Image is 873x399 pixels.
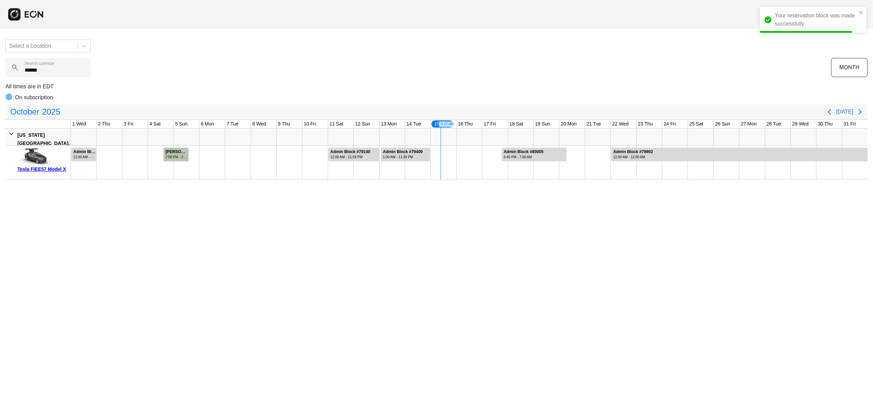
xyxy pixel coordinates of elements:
button: Next page [853,105,867,119]
div: 26 Sun [714,120,731,128]
div: 15 Wed [431,120,454,128]
span: 2025 [41,105,61,119]
div: 6 Mon [199,120,216,128]
div: 22 Wed [611,120,630,128]
div: 21 Tue [585,120,603,128]
p: On subscription [15,93,53,102]
div: [PERSON_NAME] #76372 [165,149,188,154]
div: 13 Mon [380,120,398,128]
div: Admin Block #79409 [383,149,423,154]
div: 30 Thu [816,120,834,128]
div: Admin Block #76184 [73,149,95,154]
button: MONTH [831,58,868,77]
div: 19 Sun [534,120,551,128]
div: 2:00 PM - 2:00 PM [165,154,188,160]
img: car [17,148,51,165]
div: 5 Sun [174,120,189,128]
div: 11 Sat [328,120,344,128]
div: 14 Tue [405,120,423,128]
div: 4 Sat [148,120,162,128]
div: 1:00 AM - 11:30 PM [383,154,423,160]
div: 18 Sat [508,120,524,128]
div: 2 Thu [97,120,112,128]
div: Tesla FIEE57 Model X [17,165,68,173]
button: October2025 [6,105,64,119]
div: 12 Sun [354,120,371,128]
div: Admin Block #79140 [330,149,370,154]
button: Previous page [823,105,836,119]
div: Admin Block #79902 [613,149,653,154]
div: 25 Sat [688,120,704,128]
div: Rented for 3 days by Admin Block Current status is rental [501,146,567,161]
div: 29 Wed [791,120,810,128]
p: All times are in EDT [5,83,868,91]
div: [US_STATE][GEOGRAPHIC_DATA], [GEOGRAPHIC_DATA] [17,131,70,156]
div: 31 Fri [842,120,857,128]
button: close [859,10,863,15]
div: Rented for 2 days by Admin Block Current status is rental [381,146,430,161]
div: Rented for 4 days by Admin Block Current status is rental [71,146,97,161]
div: 7 Tue [225,120,240,128]
div: 10 Fri [302,120,317,128]
div: Rented for 32 days by Admin Block Current status is rental [611,146,868,161]
div: Admin Block #80005 [504,149,544,154]
div: 9 Thu [277,120,292,128]
div: 16 Thu [457,120,474,128]
div: 5:45 PM - 7:00 AM [504,154,544,160]
div: 12:00 AM - 11:59 PM [330,154,370,160]
div: 8 Wed [251,120,267,128]
div: 24 Fri [662,120,677,128]
div: 12:00 AM - 12:00 AM [73,154,95,160]
div: Your reservation block was made successfully [775,12,857,28]
label: Search calendar [25,61,54,66]
div: 27 Mon [739,120,758,128]
div: 12:00 AM - 12:00 AM [613,154,653,160]
div: 23 Thu [637,120,654,128]
span: October [9,105,41,119]
button: [DATE] [836,106,853,118]
div: 1 Wed [71,120,87,128]
div: 20 Mon [559,120,578,128]
div: 3 Fri [122,120,135,128]
div: 17 Fri [482,120,497,128]
div: Rented for 1 days by Justin Gonzalez Current status is completed [163,146,189,161]
div: 28 Tue [765,120,783,128]
div: Rented for 2 days by Admin Block Current status is rental [328,146,380,161]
